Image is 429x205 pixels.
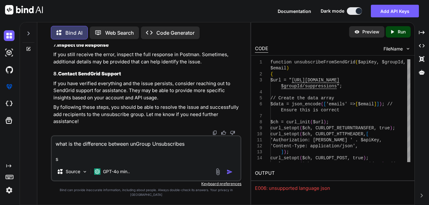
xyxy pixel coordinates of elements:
img: GPT-4o mini [94,168,100,175]
div: 2 [255,71,262,77]
span: ; [393,126,395,131]
button: Add API Keys [371,5,419,17]
span: ] [374,102,377,107]
p: By following these steps, you should be able to resolve the issue and successfully add recipients... [53,104,240,125]
span: $ch, CURLOPT_POST, true [302,155,363,161]
button: Documentation [278,8,311,15]
div: 11 [255,137,262,143]
img: Bind AI [5,5,43,15]
img: cloudideIcon [4,98,15,109]
p: If you still receive the error, inspect the full response in Postman. Sometimes, additional detai... [53,51,240,65]
strong: Inspect the Response [57,42,109,48]
span: ) [382,161,384,167]
p: Keyboard preferences [51,181,241,186]
span: ] [281,149,284,155]
span: function unsubscribeFromSendGrid [270,60,355,65]
div: 7 [255,113,262,119]
img: settings [4,185,15,196]
p: Bind AI [65,29,82,37]
span: ) [284,149,286,155]
span: curl_setopt [270,155,299,161]
span: ( [300,126,302,131]
div: E006: unsupported language json [255,185,410,192]
div: 8 [255,119,262,125]
strong: Contact SendGrid Support [58,71,121,77]
div: 10 [255,131,262,137]
span: ( [310,120,313,125]
span: ( [300,155,302,161]
div: 15 [255,161,262,167]
img: Pick Models [82,169,88,174]
span: // Create the data array [270,96,334,101]
p: Bind can provide inaccurate information, including about people. Always double-check its answers.... [51,188,241,197]
img: attachment [214,168,221,175]
div: 3 [255,77,262,83]
p: Source [66,168,80,175]
span: ) [323,120,326,125]
span: ( [355,60,358,65]
img: icon [227,169,233,175]
textarea: what is the difference between unGroup Unsubscribes s [52,136,240,163]
p: Run [398,29,406,35]
img: premium [4,81,15,92]
span: ; [366,155,369,161]
span: FileName [384,46,403,52]
div: 14 [255,155,262,161]
span: ) [363,155,366,161]
span: { [270,72,273,77]
span: Documentation [278,9,311,14]
span: [URL][DOMAIN_NAME] [292,78,340,83]
img: githubDark [4,64,15,75]
span: [ [355,102,358,107]
span: ( [321,102,323,107]
span: 'Authorization: [PERSON_NAME] ' . $apiKey, [270,138,382,143]
span: $apiKey, $groupId, [358,60,406,65]
div: CODE [255,45,268,53]
span: $url = " [270,78,292,83]
div: 1 [255,59,262,65]
div: 13 [255,149,262,155]
span: $data = json_encode [270,102,321,107]
p: GPT-4o min.. [103,168,130,175]
span: curl_setopt [270,132,299,137]
img: preview [354,29,360,35]
p: Code Generator [156,29,195,37]
span: $groupId/suppressions [281,84,337,89]
span: ] [377,102,379,107]
span: ; [287,149,289,155]
span: ) [390,126,392,131]
div: 9 [255,125,262,131]
span: [ [323,102,326,107]
span: ( [300,132,302,137]
div: 4 [255,89,262,95]
span: $email [270,66,286,71]
span: curl_setopt [270,161,299,167]
span: ( [300,161,302,167]
img: darkAi-studio [4,47,15,58]
div: 6 [255,101,262,107]
span: curl_setopt [270,126,299,131]
p: Preview [362,29,379,35]
img: copy [212,130,217,135]
h3: 8. [53,70,240,78]
span: $ch, CURLOPT_RETURNTRANSFER, true [302,126,390,131]
span: Dark mode [321,8,344,14]
span: 'emails' => [326,102,355,107]
img: darkChat [4,30,15,41]
img: like [221,130,226,135]
span: 'Content-Type: application/json', [270,143,358,149]
p: Web Search [105,29,134,37]
img: dislike [230,130,235,135]
h3: 7. [53,42,240,49]
h2: OUTPUT [251,166,414,181]
span: ) [379,102,382,107]
span: [ [366,132,369,137]
span: ; // [382,102,393,107]
p: If you have verified everything and the issue persists, consider reaching out to SendGrid support... [53,80,240,102]
span: $email [358,102,374,107]
span: $ch, CURLOPT_POSTFIELDS, $data [302,161,382,167]
span: $url [313,120,324,125]
span: Ensure this is correct [281,108,340,113]
span: ; // [385,161,396,167]
div: 5 [255,95,262,101]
